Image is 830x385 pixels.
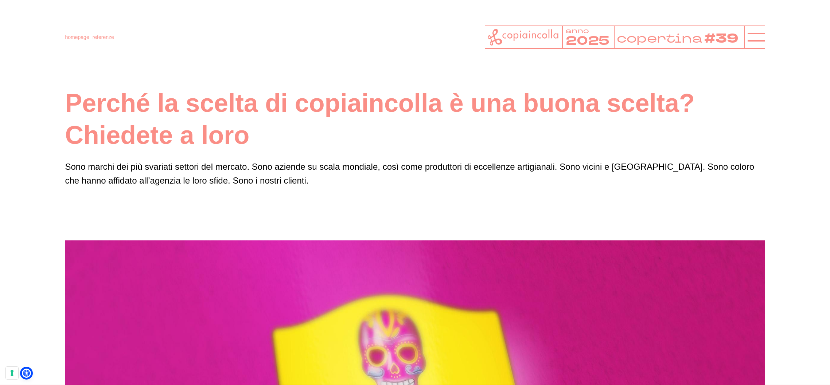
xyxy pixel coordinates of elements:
[565,26,589,35] tspan: anno
[565,32,609,49] tspan: 2025
[617,30,704,47] tspan: copertina
[6,367,18,379] button: Le tue preferenze relative al consenso per le tecnologie di tracciamento
[93,34,114,40] span: referenze
[65,160,765,188] p: Sono marchi dei più svariati settori del mercato. Sono aziende su scala mondiale, così come produ...
[65,87,765,151] h1: Perché la scelta di copiaincolla è una buona scelta? Chiedete a loro
[706,30,740,48] tspan: #39
[65,34,89,40] a: homepage
[22,369,31,378] a: Open Accessibility Menu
